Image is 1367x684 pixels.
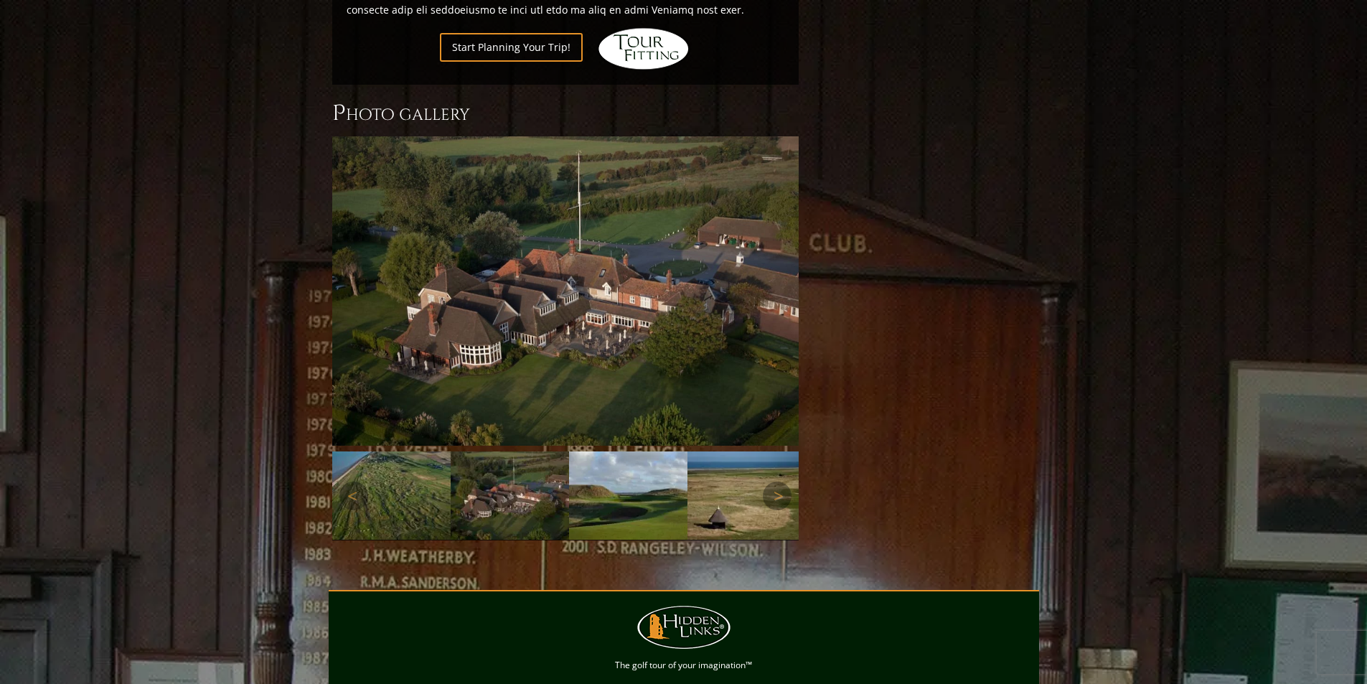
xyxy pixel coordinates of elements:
img: Hidden Links [597,27,690,70]
p: The golf tour of your imagination™ [332,657,1035,673]
a: Next [763,482,791,510]
a: Previous [339,482,368,510]
a: Start Planning Your Trip! [440,33,583,61]
h3: Photo Gallery [332,99,799,128]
